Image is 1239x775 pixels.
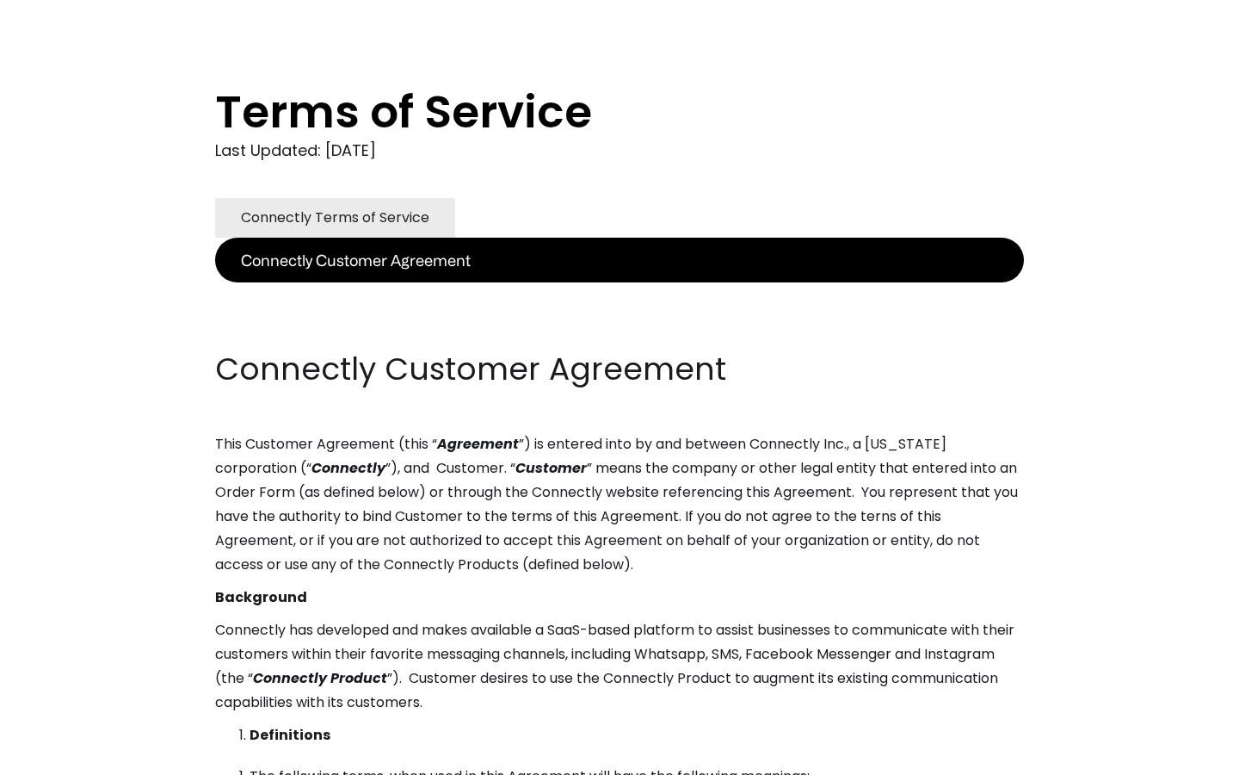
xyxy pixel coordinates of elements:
[17,743,103,769] aside: Language selected: English
[215,432,1024,577] p: This Customer Agreement (this “ ”) is entered into by and between Connectly Inc., a [US_STATE] co...
[215,282,1024,307] p: ‍
[311,458,385,478] em: Connectly
[34,745,103,769] ul: Language list
[215,587,307,607] strong: Background
[215,138,1024,164] div: Last Updated: [DATE]
[215,618,1024,715] p: Connectly has developed and makes available a SaaS-based platform to assist businesses to communi...
[437,434,519,454] em: Agreement
[241,206,429,230] div: Connectly Terms of Service
[515,458,587,478] em: Customer
[215,86,955,138] h1: Terms of Service
[241,248,471,272] div: Connectly Customer Agreement
[253,668,387,688] em: Connectly Product
[215,348,1024,391] h2: Connectly Customer Agreement
[250,725,330,745] strong: Definitions
[215,315,1024,339] p: ‍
